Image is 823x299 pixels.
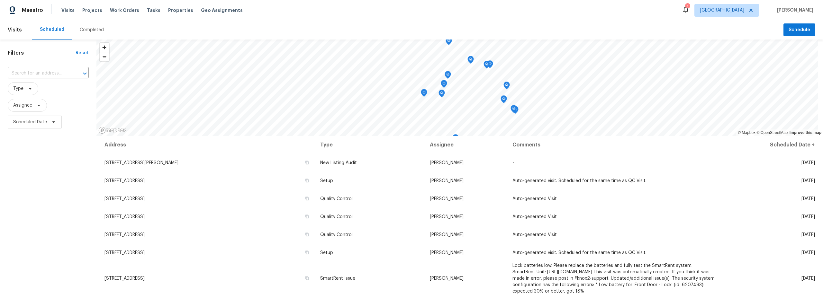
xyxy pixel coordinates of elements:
button: Zoom in [100,43,109,52]
span: Setup [320,251,333,255]
span: [DATE] [801,233,815,237]
span: Auto-generated Visit [512,215,557,219]
span: Projects [82,7,102,13]
span: Geo Assignments [201,7,243,13]
div: 1 [685,4,690,10]
span: [STREET_ADDRESS][PERSON_NAME] [104,161,178,165]
span: Maestro [22,7,43,13]
span: Visits [8,23,22,37]
span: [STREET_ADDRESS] [104,215,145,219]
span: Auto-generated visit. Scheduled for the same time as QC Visit. [512,251,647,255]
div: Map marker [487,60,493,70]
span: [PERSON_NAME] [430,276,464,281]
span: [PERSON_NAME] [774,7,813,13]
span: [STREET_ADDRESS] [104,276,145,281]
span: [DATE] [801,161,815,165]
button: Copy Address [304,160,310,165]
div: Scheduled [40,26,64,33]
button: Copy Address [304,275,310,281]
span: Work Orders [110,7,139,13]
span: [STREET_ADDRESS] [104,197,145,201]
div: Map marker [446,37,452,47]
span: [DATE] [801,197,815,201]
span: [DATE] [801,179,815,183]
h1: Filters [8,50,76,56]
div: Completed [80,27,104,33]
span: Quality Control [320,233,353,237]
input: Search for an address... [8,68,71,78]
span: Auto-generated Visit [512,233,557,237]
div: Map marker [421,89,427,99]
button: Copy Address [304,214,310,219]
span: [PERSON_NAME] [430,215,464,219]
span: Auto-generated Visit [512,197,557,201]
span: Auto-generated visit. Scheduled for the same time as QC Visit. [512,179,647,183]
div: Map marker [441,80,447,90]
span: Type [13,85,23,92]
span: [STREET_ADDRESS] [104,179,145,183]
button: Copy Address [304,178,310,183]
div: Map marker [484,61,490,71]
th: Comments [507,136,721,154]
span: New Listing Audit [320,161,357,165]
div: Map marker [467,56,474,66]
div: Map marker [452,134,459,144]
div: Reset [76,50,89,56]
span: Assignee [13,102,32,109]
canvas: Map [96,40,818,136]
span: Setup [320,179,333,183]
span: Scheduled Date [13,119,47,125]
span: Visits [61,7,75,13]
span: [STREET_ADDRESS] [104,233,145,237]
span: [PERSON_NAME] [430,179,464,183]
a: Improve this map [790,130,821,135]
span: [GEOGRAPHIC_DATA] [700,7,744,13]
a: Mapbox [738,130,755,135]
span: [PERSON_NAME] [430,197,464,201]
div: Map marker [445,71,451,81]
th: Type [315,136,425,154]
button: Copy Address [304,250,310,255]
span: Tasks [147,8,160,13]
span: Quality Control [320,215,353,219]
div: Map marker [501,95,507,105]
span: [PERSON_NAME] [430,251,464,255]
a: OpenStreetMap [756,130,788,135]
th: Assignee [425,136,507,154]
span: - [512,161,514,165]
th: Scheduled Date ↑ [721,136,815,154]
button: Copy Address [304,196,310,201]
span: SmartRent Issue [320,276,355,281]
span: Properties [168,7,193,13]
span: [PERSON_NAME] [430,161,464,165]
span: Lock batteries low. Please replace the batteries and fully test the SmartRent system. SmartRent U... [512,263,715,294]
button: Zoom out [100,52,109,61]
span: [DATE] [801,215,815,219]
span: Schedule [789,26,810,34]
span: [PERSON_NAME] [430,233,464,237]
span: [DATE] [801,276,815,281]
button: Schedule [783,23,815,37]
a: Mapbox homepage [98,127,127,134]
div: Map marker [439,90,445,100]
button: Open [80,69,89,78]
div: Map marker [511,105,517,115]
div: Map marker [503,82,510,92]
span: [STREET_ADDRESS] [104,251,145,255]
span: [DATE] [801,251,815,255]
th: Address [104,136,315,154]
span: Quality Control [320,197,353,201]
button: Copy Address [304,232,310,237]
